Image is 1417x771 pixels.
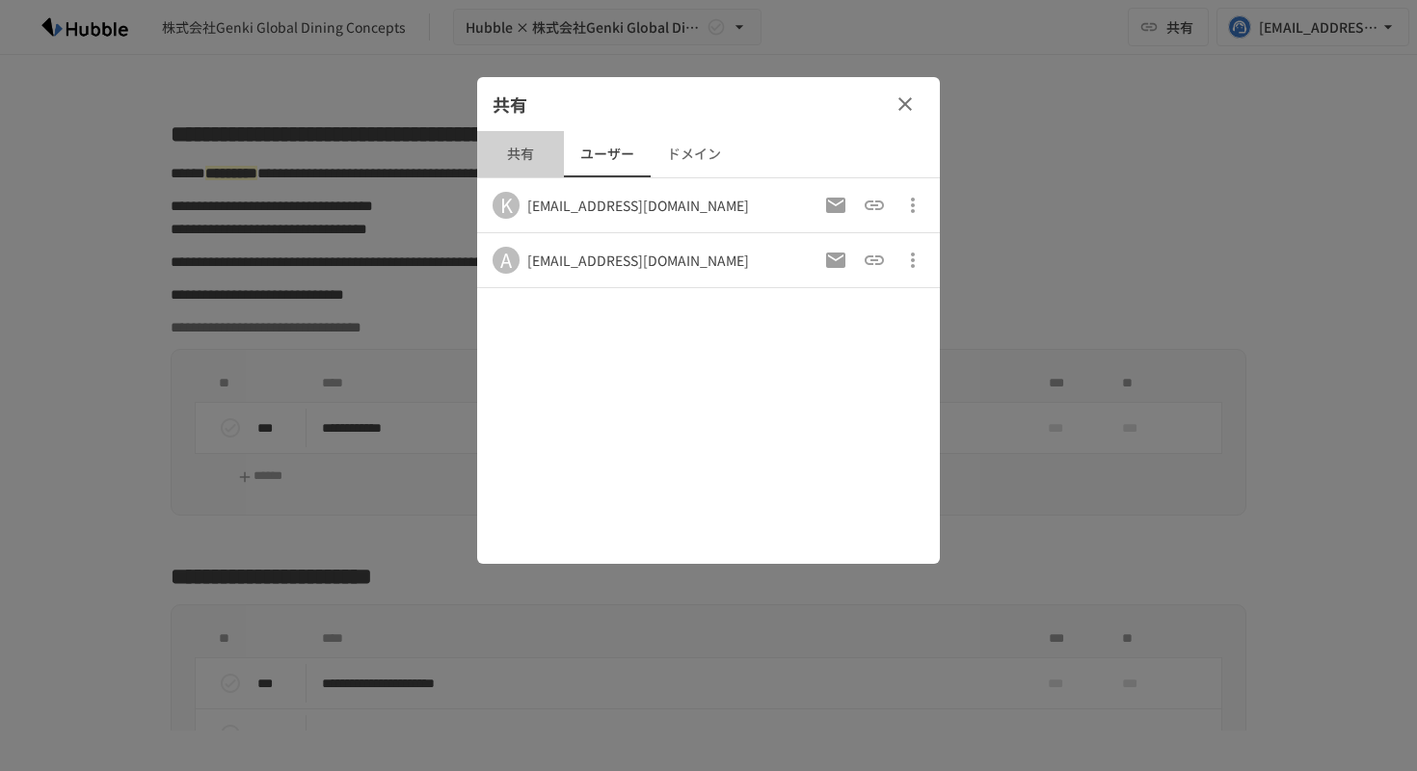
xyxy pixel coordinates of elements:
[527,251,749,270] div: [EMAIL_ADDRESS][DOMAIN_NAME]
[493,192,520,219] div: K
[493,247,520,274] div: A
[816,241,855,279] button: 招待メールの再送
[477,77,940,131] div: 共有
[855,186,894,225] button: 招待URLをコピー（以前のものは破棄）
[855,241,894,279] button: 招待URLをコピー（以前のものは破棄）
[477,131,564,177] button: 共有
[651,131,737,177] button: ドメイン
[527,196,749,215] div: [EMAIL_ADDRESS][DOMAIN_NAME]
[816,186,855,225] button: 招待メールの再送
[564,131,651,177] button: ユーザー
